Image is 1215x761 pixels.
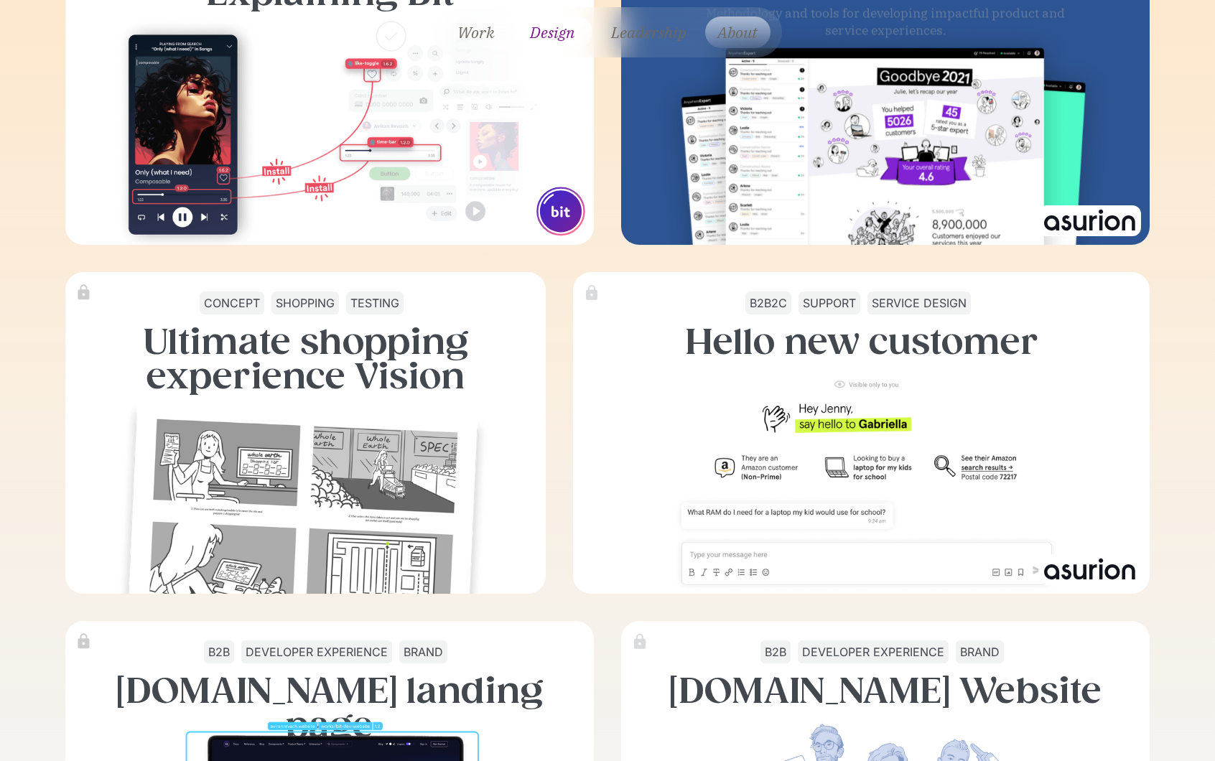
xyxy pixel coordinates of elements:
a: Design [513,17,592,48]
a: Leadership [598,17,699,48]
div: developer experience [246,642,388,662]
div: support [803,293,856,313]
div: brand [960,642,1000,662]
a: Work [444,17,507,48]
div: b2b [765,642,786,662]
div: brand [404,642,443,662]
a: conceptshoppingtestingUltimate shopping experience Vision [65,272,546,594]
div: Methodology and tools for developing impactful product and service experiences. [688,4,1083,39]
div: b2b2c [750,293,787,313]
div: concept [204,293,260,313]
h3: [DOMAIN_NAME] Website [669,673,1102,708]
a: About [705,17,771,48]
h3: [DOMAIN_NAME] landing page [73,673,586,742]
div: b2b [208,642,230,662]
div: developer experience [802,642,944,662]
a: b2b2csupportservice designHello new customer [573,272,1150,594]
div: testing [350,293,399,313]
h3: Ultimate shopping experience Vision [73,325,538,393]
h3: Hello new customer [685,325,1038,359]
div: service design [872,293,967,313]
div: shopping [276,293,335,313]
